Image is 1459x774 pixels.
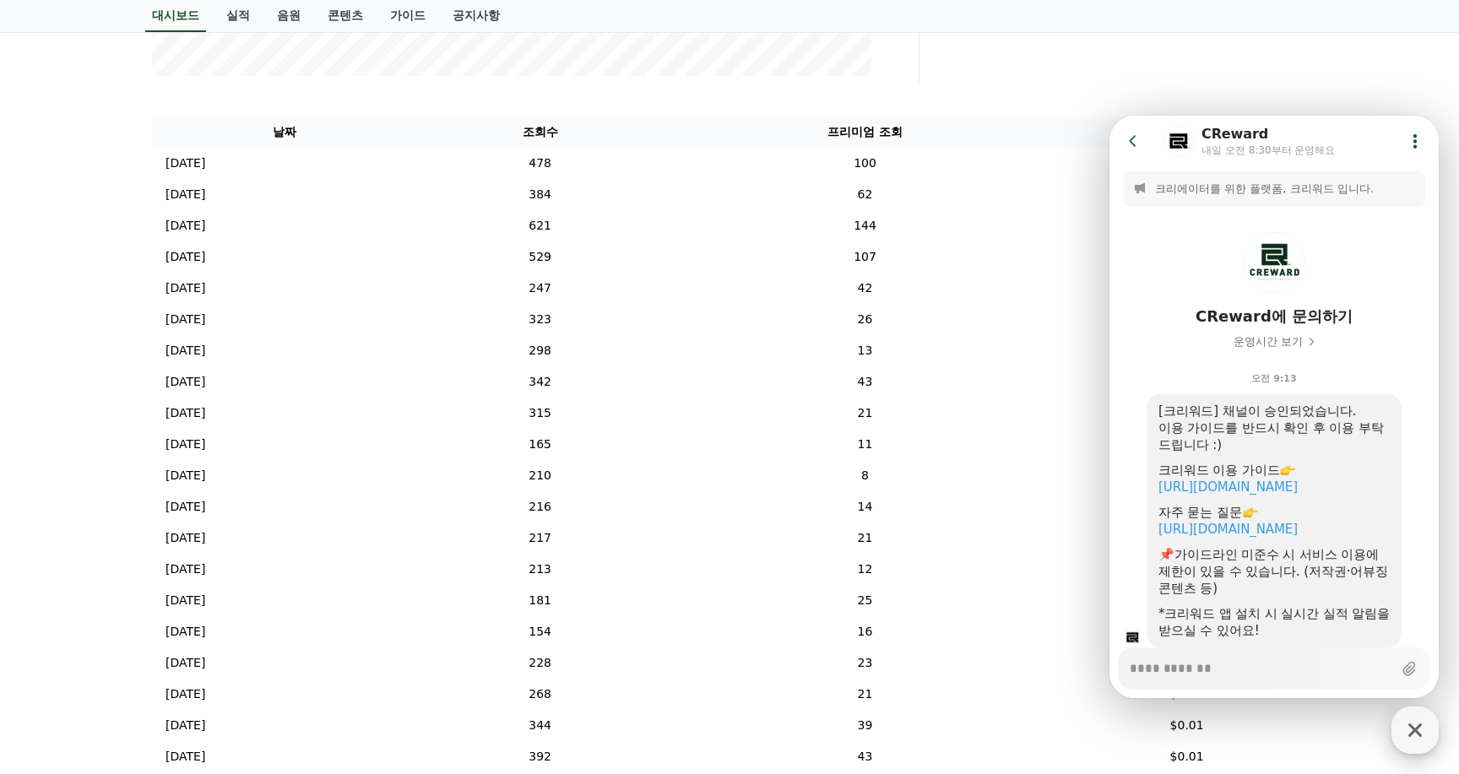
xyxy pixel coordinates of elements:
td: 298 [416,335,663,366]
td: $0 [1066,616,1307,647]
td: 14 [664,491,1066,522]
td: 392 [416,741,663,772]
td: 154 [416,616,663,647]
p: [DATE] [165,717,205,734]
td: 23 [664,647,1066,679]
td: 43 [664,366,1066,398]
td: $0.01 [1066,679,1307,710]
td: 323 [416,304,663,335]
p: [DATE] [165,404,205,422]
p: [DATE] [165,311,205,328]
p: [DATE] [165,186,205,203]
p: [DATE] [165,248,205,266]
td: 43 [664,741,1066,772]
td: 529 [416,241,663,273]
td: 16 [664,616,1066,647]
td: 100 [664,148,1066,179]
td: $0 [1066,647,1307,679]
td: 247 [416,273,663,304]
td: $0 [1066,460,1307,491]
td: 165 [416,429,663,460]
td: 384 [416,179,663,210]
p: [DATE] [165,279,205,297]
p: [DATE] [165,529,205,547]
td: $0.02 [1066,241,1307,273]
td: 42 [664,273,1066,304]
p: [DATE] [165,342,205,360]
td: 21 [664,679,1066,710]
td: 25 [664,585,1066,616]
td: 213 [416,554,663,585]
td: $0.01 [1066,366,1307,398]
td: $0 [1066,335,1307,366]
td: 342 [416,366,663,398]
td: 228 [416,647,663,679]
td: 107 [664,241,1066,273]
th: 조회수 [416,116,663,148]
td: 181 [416,585,663,616]
td: $0.03 [1066,210,1307,241]
td: $0 [1066,585,1307,616]
td: 217 [416,522,663,554]
td: 26 [664,304,1066,335]
td: 478 [416,148,663,179]
td: 621 [416,210,663,241]
td: 11 [664,429,1066,460]
td: 12 [664,554,1066,585]
p: [DATE] [165,436,205,453]
p: [DATE] [165,560,205,578]
p: [DATE] [165,748,205,766]
p: [DATE] [165,217,205,235]
td: $0.02 [1066,179,1307,210]
p: [DATE] [165,467,205,484]
td: $0 [1066,554,1307,585]
p: [DATE] [165,623,205,641]
p: [DATE] [165,498,205,516]
td: $0 [1066,491,1307,522]
p: [DATE] [165,373,205,391]
p: [DATE] [165,592,205,609]
p: [DATE] [165,685,205,703]
td: $0.01 [1066,741,1307,772]
p: [DATE] [165,154,205,172]
td: 216 [416,491,663,522]
th: 수익 [1066,116,1307,148]
td: 210 [416,460,663,491]
td: $0.01 [1066,304,1307,335]
td: 344 [416,710,663,741]
td: 13 [664,335,1066,366]
td: 144 [664,210,1066,241]
td: 39 [664,710,1066,741]
iframe: Channel chat [1109,116,1439,698]
p: [DATE] [165,654,205,672]
td: 21 [664,398,1066,429]
td: 62 [664,179,1066,210]
td: 8 [664,460,1066,491]
td: $0 [1066,522,1307,554]
td: $0.01 [1066,273,1307,304]
td: 268 [416,679,663,710]
th: 프리미엄 조회 [664,116,1066,148]
td: 21 [664,522,1066,554]
td: $0.01 [1066,710,1307,741]
th: 날짜 [152,116,416,148]
td: $0 [1066,429,1307,460]
td: $0.01 [1066,148,1307,179]
td: 315 [416,398,663,429]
